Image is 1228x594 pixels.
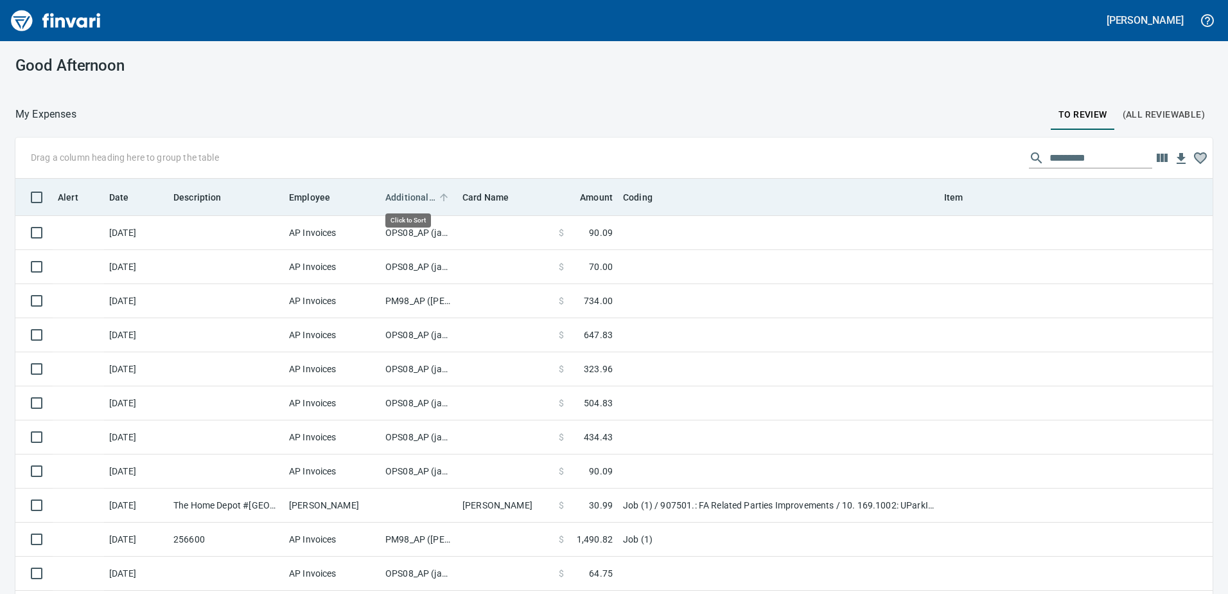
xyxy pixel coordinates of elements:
span: $ [559,465,564,478]
span: Card Name [462,190,509,205]
td: [DATE] [104,216,168,250]
td: [DATE] [104,489,168,523]
td: OPS08_AP (janettep, samr) [380,352,457,386]
td: OPS08_AP (janettep, samr) [380,250,457,284]
td: OPS08_AP (janettep, samr) [380,216,457,250]
p: My Expenses [15,107,76,122]
td: [PERSON_NAME] [457,489,554,523]
span: $ [559,328,564,341]
td: Job (1) / 907501.: FA Related Parties Improvements / 10. 169.1002: UParkIt Vancouver Misc. Projec... [618,489,939,523]
span: Alert [58,190,95,205]
td: [DATE] [104,386,168,420]
span: $ [559,226,564,239]
td: OPS08_AP (janettep, samr) [380,318,457,352]
span: Item [944,190,963,205]
td: [DATE] [104,557,168,591]
td: OPS08_AP (janettep, samr) [380,420,457,455]
td: AP Invoices [284,352,380,386]
span: Coding [623,190,653,205]
td: PM98_AP ([PERSON_NAME], [PERSON_NAME]) [380,523,457,557]
span: Coding [623,190,669,205]
span: $ [559,260,564,273]
span: 64.75 [589,567,613,580]
span: $ [559,499,564,512]
span: Date [109,190,129,205]
td: Job (1) [618,523,939,557]
span: Employee [289,190,347,205]
span: Employee [289,190,330,205]
td: [DATE] [104,352,168,386]
td: PM98_AP ([PERSON_NAME], [PERSON_NAME]) [380,284,457,318]
button: Column choices favorited. Click to reset to default [1191,148,1210,168]
td: [DATE] [104,318,168,352]
span: Card Name [462,190,525,205]
span: $ [559,567,564,580]
span: Item [944,190,980,205]
td: AP Invoices [284,455,380,489]
h5: [PERSON_NAME] [1107,14,1184,27]
span: 647.83 [584,328,613,341]
td: AP Invoices [284,523,380,557]
span: $ [559,294,564,307]
button: Download Table [1171,149,1191,168]
img: Finvari [8,5,104,36]
span: Additional Reviewer [385,190,435,205]
button: Choose columns to display [1152,148,1171,168]
span: 734.00 [584,294,613,307]
span: $ [559,431,564,444]
td: [DATE] [104,284,168,318]
span: 504.83 [584,397,613,410]
td: AP Invoices [284,216,380,250]
span: Description [173,190,222,205]
span: $ [559,397,564,410]
td: [DATE] [104,420,168,455]
span: Alert [58,190,78,205]
td: AP Invoices [284,557,380,591]
td: [PERSON_NAME] [284,489,380,523]
span: To Review [1058,107,1107,123]
td: [DATE] [104,250,168,284]
p: Drag a column heading here to group the table [31,151,219,164]
span: 1,490.82 [577,533,613,546]
span: 90.09 [589,465,613,478]
td: AP Invoices [284,284,380,318]
td: AP Invoices [284,318,380,352]
td: AP Invoices [284,420,380,455]
span: (All Reviewable) [1123,107,1205,123]
td: The Home Depot #[GEOGRAPHIC_DATA] [168,489,284,523]
span: 90.09 [589,226,613,239]
span: 30.99 [589,499,613,512]
button: [PERSON_NAME] [1103,10,1187,30]
td: [DATE] [104,523,168,557]
td: 256600 [168,523,284,557]
span: $ [559,533,564,546]
span: Amount [563,190,613,205]
td: OPS08_AP (janettep, samr) [380,557,457,591]
span: $ [559,363,564,375]
span: Amount [580,190,613,205]
td: OPS08_AP (janettep, samr) [380,455,457,489]
span: 434.43 [584,431,613,444]
h3: Good Afternoon [15,57,394,75]
td: [DATE] [104,455,168,489]
span: 70.00 [589,260,613,273]
td: OPS08_AP (janettep, samr) [380,386,457,420]
td: AP Invoices [284,250,380,284]
span: Date [109,190,146,205]
span: 323.96 [584,363,613,375]
span: Additional Reviewer [385,190,452,205]
nav: breadcrumb [15,107,76,122]
span: Description [173,190,238,205]
td: AP Invoices [284,386,380,420]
